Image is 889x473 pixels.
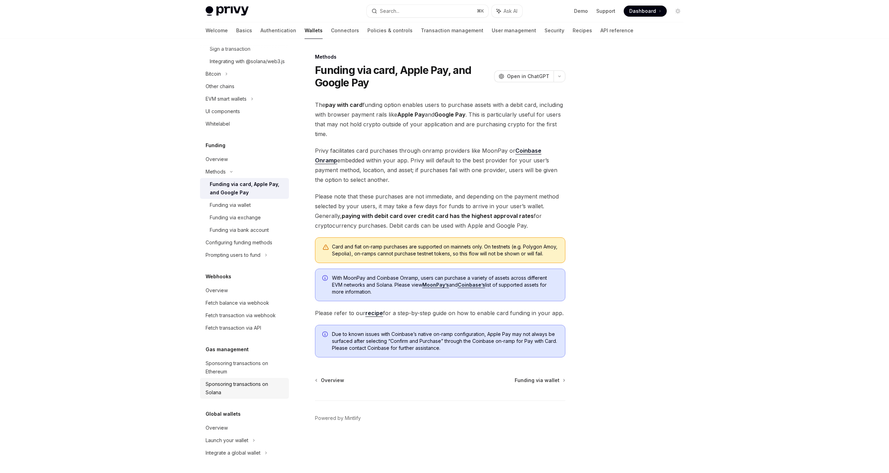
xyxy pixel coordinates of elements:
div: Funding via wallet [210,201,251,209]
div: Methods [206,168,226,176]
strong: pay with card [325,101,363,108]
a: MoonPay’s [422,282,449,288]
strong: paying with debit card over credit card has the highest approval rates [342,212,534,219]
a: Funding via wallet [515,377,565,384]
button: Toggle dark mode [672,6,683,17]
div: Other chains [206,82,234,91]
div: Overview [206,424,228,432]
span: ⌘ K [477,8,484,14]
a: Funding via card, Apple Pay, and Google Pay [200,178,289,199]
a: Whitelabel [200,118,289,130]
svg: Info [322,331,329,338]
div: Integrating with @solana/web3.js [210,57,285,66]
h5: Gas management [206,345,249,354]
div: UI components [206,107,240,116]
a: UI components [200,105,289,118]
a: Security [545,22,564,39]
span: The funding option enables users to purchase assets with a debit card, including with browser pay... [315,100,565,139]
button: Open in ChatGPT [494,70,554,82]
a: Sponsoring transactions on Ethereum [200,357,289,378]
div: Sponsoring transactions on Solana [206,380,285,397]
a: Configuring funding methods [200,236,289,249]
div: Methods [315,53,565,60]
div: Card and fiat on-ramp purchases are supported on mainnets only. On testnets (e.g. Polygon Amoy, S... [332,243,558,257]
a: Other chains [200,80,289,93]
div: Prompting users to fund [206,251,260,259]
div: Integrate a global wallet [206,449,260,457]
div: Funding via exchange [210,213,261,222]
div: Sponsoring transactions on Ethereum [206,359,285,376]
div: Launch your wallet [206,436,248,445]
a: User management [492,22,536,39]
a: Overview [316,377,344,384]
div: Bitcoin [206,70,221,78]
a: Support [596,8,615,15]
div: Fetch transaction via API [206,324,261,332]
a: Powered by Mintlify [315,415,361,422]
span: With MoonPay and Coinbase Onramp, users can purchase a variety of assets across different EVM net... [332,274,558,295]
div: Funding via card, Apple Pay, and Google Pay [210,180,285,197]
strong: Google Pay [434,111,465,118]
a: Fetch transaction via webhook [200,309,289,322]
span: Privy facilitates card purchases through onramp providers like MoonPay or embedded within your ap... [315,146,565,185]
a: Sponsoring transactions on Solana [200,378,289,399]
h5: Global wallets [206,410,241,418]
a: Transaction management [421,22,483,39]
a: recipe [365,310,383,317]
a: Overview [200,422,289,434]
div: Search... [380,7,399,15]
div: Funding via bank account [210,226,269,234]
span: Due to known issues with Coinbase’s native on-ramp configuration, Apple Pay may not always be sur... [332,331,558,352]
h5: Funding [206,141,225,150]
a: Policies & controls [367,22,413,39]
a: Wallets [305,22,323,39]
a: Funding via exchange [200,211,289,224]
a: Funding via wallet [200,199,289,211]
span: Funding via wallet [515,377,559,384]
button: Search...⌘K [367,5,488,17]
span: Open in ChatGPT [507,73,549,80]
a: Funding via bank account [200,224,289,236]
span: Dashboard [629,8,656,15]
div: Whitelabel [206,120,230,128]
a: Welcome [206,22,228,39]
a: Connectors [331,22,359,39]
a: Dashboard [624,6,667,17]
span: Please note that these purchases are not immediate, and depending on the payment method selected ... [315,192,565,230]
a: API reference [600,22,633,39]
h1: Funding via card, Apple Pay, and Google Pay [315,64,491,89]
a: Overview [200,284,289,297]
img: light logo [206,6,249,16]
div: EVM smart wallets [206,95,247,103]
a: Recipes [573,22,592,39]
a: Overview [200,153,289,166]
span: Ask AI [504,8,517,15]
a: Integrating with @solana/web3.js [200,55,289,68]
a: Basics [236,22,252,39]
span: Please refer to our for a step-by-step guide on how to enable card funding in your app. [315,308,565,318]
div: Configuring funding methods [206,238,272,247]
div: Overview [206,286,228,295]
strong: Apple Pay [397,111,425,118]
span: Overview [321,377,344,384]
a: Authentication [260,22,296,39]
div: Fetch balance via webhook [206,299,269,307]
div: Fetch transaction via webhook [206,311,276,320]
a: Fetch transaction via API [200,322,289,334]
a: Demo [574,8,588,15]
div: Overview [206,155,228,163]
svg: Info [322,275,329,282]
h5: Webhooks [206,272,231,281]
a: Fetch balance via webhook [200,297,289,309]
svg: Warning [322,244,329,251]
a: Coinbase’s [458,282,485,288]
button: Ask AI [492,5,522,17]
